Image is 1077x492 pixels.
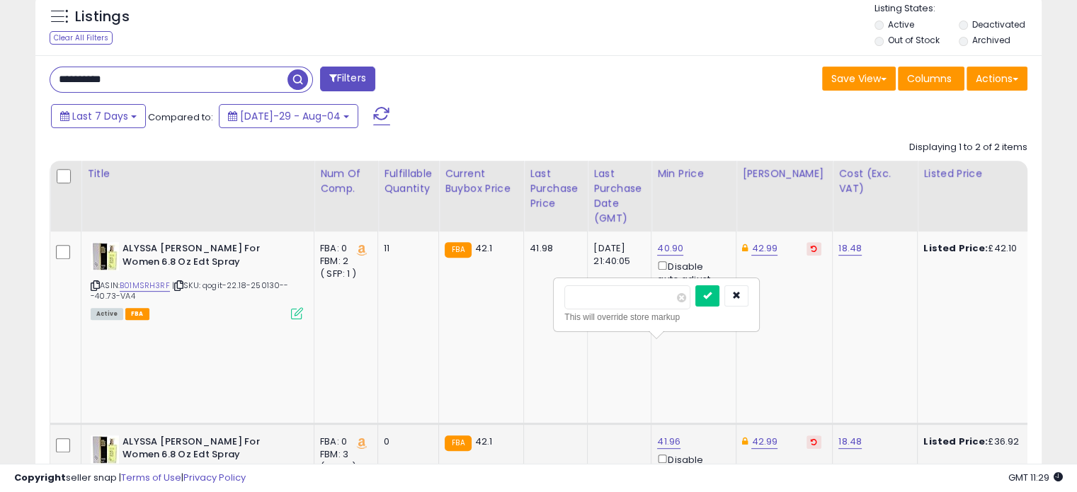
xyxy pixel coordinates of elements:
[593,242,640,268] div: [DATE] 21:40:05
[838,166,911,196] div: Cost (Exc. VAT)
[75,7,130,27] h5: Listings
[91,242,303,318] div: ASIN:
[657,241,683,256] a: 40.90
[657,435,680,449] a: 41.96
[923,435,1041,448] div: £36.92
[822,67,896,91] button: Save View
[91,435,119,464] img: 41guJdEEe0L._SL40_.jpg
[838,435,862,449] a: 18.48
[530,166,581,211] div: Last Purchase Price
[320,448,367,461] div: FBM: 3
[72,109,128,123] span: Last 7 Days
[219,104,358,128] button: [DATE]-29 - Aug-04
[907,71,952,86] span: Columns
[240,109,341,123] span: [DATE]-29 - Aug-04
[967,67,1027,91] button: Actions
[475,435,493,448] span: 42.1
[923,435,988,448] b: Listed Price:
[320,242,367,255] div: FBA: 0
[121,471,181,484] a: Terms of Use
[125,308,149,320] span: FBA
[530,242,576,255] div: 41.98
[971,34,1010,46] label: Archived
[50,31,113,45] div: Clear All Filters
[475,241,493,255] span: 42.1
[91,280,289,301] span: | SKU: qogit-22.18-250130---40.73-VA4
[445,242,471,258] small: FBA
[320,461,367,474] div: ( SFP: 1 )
[91,308,123,320] span: All listings currently available for purchase on Amazon
[384,435,428,448] div: 0
[751,435,777,449] a: 42.99
[751,241,777,256] a: 42.99
[14,471,246,485] div: seller snap | |
[320,255,367,268] div: FBM: 2
[888,18,914,30] label: Active
[320,67,375,91] button: Filters
[320,435,367,448] div: FBA: 0
[445,435,471,451] small: FBA
[51,104,146,128] button: Last 7 Days
[122,435,295,465] b: ALYSSA [PERSON_NAME] For Women 6.8 Oz Edt Spray
[120,280,170,292] a: B01MSRH3RF
[909,141,1027,154] div: Displaying 1 to 2 of 2 items
[874,2,1042,16] p: Listing States:
[923,242,1041,255] div: £42.10
[148,110,213,124] span: Compared to:
[122,242,295,272] b: ALYSSA [PERSON_NAME] For Women 6.8 Oz Edt Spray
[838,241,862,256] a: 18.48
[183,471,246,484] a: Privacy Policy
[1008,471,1063,484] span: 2025-08-12 11:29 GMT
[898,67,964,91] button: Columns
[593,166,645,226] div: Last Purchase Date (GMT)
[445,166,518,196] div: Current Buybox Price
[14,471,66,484] strong: Copyright
[564,310,748,324] div: This will override store markup
[91,242,119,270] img: 41guJdEEe0L._SL40_.jpg
[971,18,1025,30] label: Deactivated
[320,268,367,280] div: ( SFP: 1 )
[742,166,826,181] div: [PERSON_NAME]
[384,242,428,255] div: 11
[320,166,372,196] div: Num of Comp.
[923,241,988,255] b: Listed Price:
[384,166,433,196] div: Fulfillable Quantity
[87,166,308,181] div: Title
[923,166,1046,181] div: Listed Price
[657,258,725,299] div: Disable auto adjust min
[657,166,730,181] div: Min Price
[888,34,940,46] label: Out of Stock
